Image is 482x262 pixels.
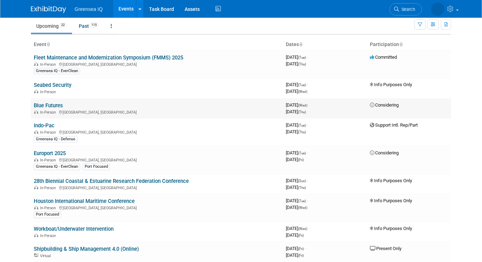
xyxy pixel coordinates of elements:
span: (Wed) [298,206,307,210]
span: Info Purposes Only [370,82,412,87]
span: In-Person [40,130,58,135]
div: [GEOGRAPHIC_DATA], [GEOGRAPHIC_DATA] [34,109,280,115]
span: [DATE] [286,61,306,66]
span: - [307,150,308,155]
div: [GEOGRAPHIC_DATA], [GEOGRAPHIC_DATA] [34,185,280,190]
span: [DATE] [286,253,304,258]
span: Considering [370,150,399,155]
div: [GEOGRAPHIC_DATA], [GEOGRAPHIC_DATA] [34,205,280,210]
a: Houston International Maritime Conference [34,198,135,204]
img: Virtual Event [34,254,38,257]
div: Greensea IQ - EverClean [34,164,80,170]
div: Greensea IQ - EverClean [34,68,80,74]
span: [DATE] [286,129,306,134]
span: (Wed) [298,90,307,94]
span: (Tue) [298,199,306,203]
span: (Thu) [298,62,306,66]
div: [GEOGRAPHIC_DATA], [GEOGRAPHIC_DATA] [34,129,280,135]
a: Blue Futures [34,102,63,109]
span: 22 [59,23,67,28]
img: In-Person Event [34,90,38,93]
span: [DATE] [286,157,304,162]
img: In-Person Event [34,62,38,66]
a: Seabed Security [34,82,71,88]
span: Info Purposes Only [370,178,412,183]
span: (Sun) [298,179,306,183]
a: Sort by Event Name [46,41,50,47]
span: [DATE] [286,185,306,190]
span: (Tue) [298,56,306,59]
span: - [305,246,306,251]
span: - [308,226,309,231]
span: [DATE] [286,82,308,87]
th: Dates [283,39,367,51]
span: Committed [370,55,397,60]
span: Present Only [370,246,401,251]
span: (Fri) [298,158,304,162]
span: (Tue) [298,83,306,87]
span: - [308,102,309,108]
span: (Thu) [298,110,306,114]
th: Participation [367,39,451,51]
span: - [307,55,308,60]
span: (Fri) [298,254,304,257]
a: Europort 2025 [34,150,66,156]
span: (Wed) [298,103,307,107]
span: [DATE] [286,232,304,238]
div: Port Focused [83,164,110,170]
span: [DATE] [286,246,306,251]
div: [GEOGRAPHIC_DATA], [GEOGRAPHIC_DATA] [34,61,280,67]
span: In-Person [40,62,58,67]
span: Search [399,7,415,12]
span: (Thu) [298,130,306,134]
img: In-Person Event [34,206,38,209]
span: [DATE] [286,89,307,94]
span: In-Person [40,186,58,190]
th: Event [31,39,283,51]
img: In-Person Event [34,110,38,114]
a: Sort by Start Date [299,41,302,47]
div: [GEOGRAPHIC_DATA], [GEOGRAPHIC_DATA] [34,157,280,162]
span: - [307,82,308,87]
span: [DATE] [286,226,309,231]
span: [DATE] [286,102,309,108]
img: In-Person Event [34,234,38,237]
span: - [307,178,308,183]
a: S​hipbuilding & Ship Management 4.0 (Online) [34,246,139,252]
img: Lindsey Keller [431,2,444,16]
span: - [307,198,308,203]
a: Fleet Maintenance and Modernization Symposium (FMMS) 2025 [34,55,183,61]
span: [DATE] [286,178,308,183]
span: [DATE] [286,55,308,60]
span: In-Person [40,158,58,162]
span: [DATE] [286,198,308,203]
img: In-Person Event [34,130,38,134]
a: Workboat/Underwater Intervention [34,226,114,232]
span: Considering [370,102,399,108]
span: [DATE] [286,122,308,128]
span: (Thu) [298,186,306,190]
div: Greensea IQ - Defense [34,136,77,142]
span: (Tue) [298,151,306,155]
span: (Tue) [298,123,306,127]
span: - [307,122,308,128]
a: Sort by Participation Type [399,41,403,47]
span: [DATE] [286,109,306,114]
span: In-Person [40,234,58,238]
span: Support Intl. Rep/Part [370,122,418,128]
span: Info Purposes Only [370,198,412,203]
img: In-Person Event [34,186,38,189]
a: Indo-Pac [34,122,54,129]
img: In-Person Event [34,158,38,161]
span: Virtual [40,254,53,258]
a: Search [390,3,422,15]
a: Upcoming22 [31,19,72,33]
span: (Fri) [298,247,304,251]
img: ExhibitDay [31,6,66,13]
span: Greensea IQ [75,6,103,12]
span: In-Person [40,90,58,94]
div: Port Focused [34,211,61,218]
span: [DATE] [286,205,307,210]
span: (Wed) [298,227,307,231]
span: In-Person [40,206,58,210]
